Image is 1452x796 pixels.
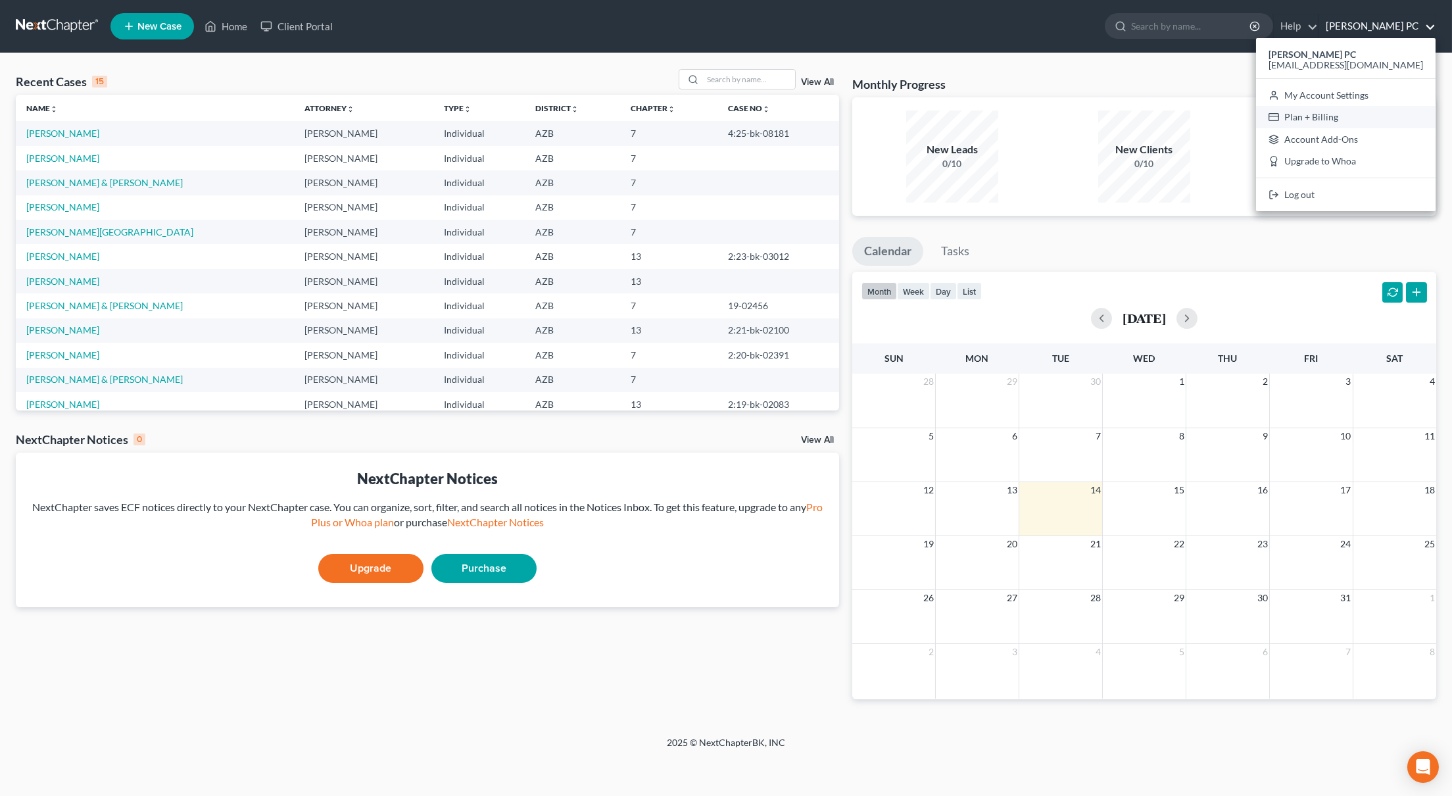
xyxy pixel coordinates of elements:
span: 24 [1340,536,1353,552]
span: 5 [1178,644,1186,660]
div: [PERSON_NAME] PC [1256,38,1436,211]
span: 21 [1089,536,1102,552]
span: 8 [1428,644,1436,660]
div: Open Intercom Messenger [1407,751,1439,783]
button: day [930,282,957,300]
h3: Monthly Progress [852,76,946,92]
td: [PERSON_NAME] [294,146,433,170]
span: 2 [1261,374,1269,389]
td: AZB [525,195,620,220]
a: [PERSON_NAME] [26,349,99,361]
a: [PERSON_NAME] & [PERSON_NAME] [26,177,183,188]
td: Individual [433,343,525,367]
a: Typeunfold_more [444,103,472,113]
td: AZB [525,368,620,392]
td: [PERSON_NAME] [294,392,433,416]
span: Tue [1052,353,1069,364]
a: [PERSON_NAME] & [PERSON_NAME] [26,300,183,311]
span: 8 [1178,428,1186,444]
td: Individual [433,293,525,318]
td: 7 [620,293,717,318]
i: unfold_more [50,105,58,113]
i: unfold_more [667,105,675,113]
span: 3 [1011,644,1019,660]
td: Individual [433,220,525,244]
td: Individual [433,195,525,220]
span: 22 [1173,536,1186,552]
a: Help [1274,14,1318,38]
td: 7 [620,121,717,145]
a: [PERSON_NAME] [26,251,99,262]
div: New Leads [906,142,998,157]
a: Upgrade [318,554,423,583]
span: Mon [965,353,988,364]
input: Search by name... [703,70,795,89]
a: Plan + Billing [1256,106,1436,128]
td: 13 [620,244,717,268]
span: [EMAIL_ADDRESS][DOMAIN_NAME] [1269,59,1423,70]
td: 2:21-bk-02100 [717,318,839,343]
span: 17 [1340,482,1353,498]
span: 23 [1256,536,1269,552]
a: [PERSON_NAME] [26,201,99,212]
a: NextChapter Notices [447,516,544,528]
span: 27 [1005,590,1019,606]
span: 20 [1005,536,1019,552]
span: 25 [1423,536,1436,552]
td: 2:20-bk-02391 [717,343,839,367]
td: AZB [525,293,620,318]
a: [PERSON_NAME] & [PERSON_NAME] [26,374,183,385]
td: AZB [525,343,620,367]
td: AZB [525,269,620,293]
span: 26 [922,590,935,606]
span: 29 [1173,590,1186,606]
span: 2 [927,644,935,660]
td: Individual [433,121,525,145]
td: 7 [620,195,717,220]
td: AZB [525,318,620,343]
td: 19-02456 [717,293,839,318]
button: week [897,282,930,300]
td: 13 [620,269,717,293]
td: [PERSON_NAME] [294,244,433,268]
a: [PERSON_NAME] PC [1319,14,1436,38]
td: Individual [433,244,525,268]
td: Individual [433,170,525,195]
a: [PERSON_NAME][GEOGRAPHIC_DATA] [26,226,193,237]
div: 0 [133,434,145,445]
td: [PERSON_NAME] [294,343,433,367]
td: Individual [433,392,525,416]
a: Chapterunfold_more [631,103,675,113]
i: unfold_more [464,105,472,113]
td: AZB [525,121,620,145]
span: 18 [1423,482,1436,498]
span: Wed [1133,353,1155,364]
span: 13 [1005,482,1019,498]
td: [PERSON_NAME] [294,269,433,293]
span: 31 [1340,590,1353,606]
div: NextChapter Notices [16,432,145,447]
a: Districtunfold_more [535,103,579,113]
a: View All [801,435,834,445]
td: Individual [433,368,525,392]
a: Case Nounfold_more [728,103,770,113]
a: Log out [1256,184,1436,206]
td: 13 [620,392,717,416]
span: 19 [922,536,935,552]
span: 14 [1089,482,1102,498]
td: Individual [433,269,525,293]
i: unfold_more [347,105,354,113]
a: Purchase [431,554,537,583]
a: [PERSON_NAME] [26,324,99,336]
td: 7 [620,220,717,244]
td: AZB [525,244,620,268]
td: Individual [433,318,525,343]
a: Account Add-Ons [1256,128,1436,151]
a: Nameunfold_more [26,103,58,113]
a: [PERSON_NAME] [26,399,99,410]
span: 28 [1089,590,1102,606]
span: 1 [1178,374,1186,389]
span: 15 [1173,482,1186,498]
div: NextChapter Notices [26,468,829,489]
span: Fri [1304,353,1318,364]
